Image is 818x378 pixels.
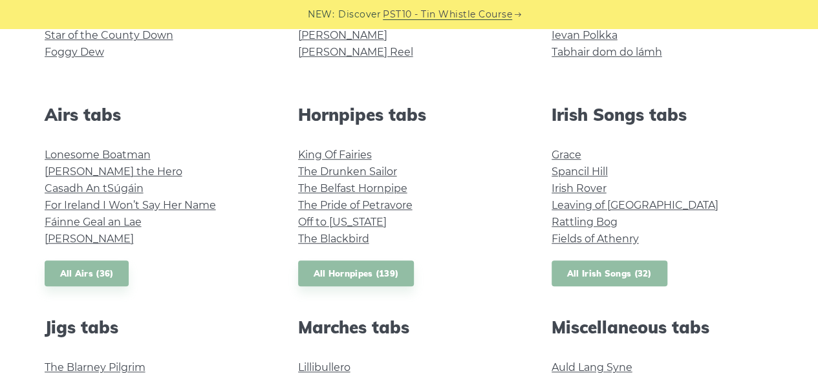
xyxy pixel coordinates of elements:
[45,105,267,125] h2: Airs tabs
[298,149,372,161] a: King Of Fairies
[298,182,407,194] a: The Belfast Hornpipe
[45,317,267,337] h2: Jigs tabs
[552,317,774,337] h2: Miscellaneous tabs
[45,182,144,194] a: Casadh An tSúgáin
[552,260,667,287] a: All Irish Songs (32)
[45,149,151,161] a: Lonesome Boatman
[552,199,718,211] a: Leaving of [GEOGRAPHIC_DATA]
[383,7,512,22] a: PST10 - Tin Whistle Course
[298,199,413,211] a: The Pride of Petravore
[45,165,182,178] a: [PERSON_NAME] the Hero
[45,199,216,211] a: For Ireland I Won’t Say Her Name
[298,233,369,245] a: The Blackbird
[298,46,413,58] a: [PERSON_NAME] Reel
[298,29,387,41] a: [PERSON_NAME]
[552,233,639,245] a: Fields of Athenry
[552,46,662,58] a: Tabhair dom do lámh
[552,29,618,41] a: Ievan Polkka
[45,233,134,245] a: [PERSON_NAME]
[298,216,387,228] a: Off to [US_STATE]
[45,216,142,228] a: Fáinne Geal an Lae
[552,182,607,194] a: Irish Rover
[298,105,521,125] h2: Hornpipes tabs
[298,361,350,373] a: Lillibullero
[298,260,414,287] a: All Hornpipes (139)
[552,216,618,228] a: Rattling Bog
[338,7,381,22] span: Discover
[308,7,334,22] span: NEW:
[45,361,145,373] a: The Blarney Pilgrim
[552,361,632,373] a: Auld Lang Syne
[45,29,173,41] a: Star of the County Down
[552,149,581,161] a: Grace
[45,260,129,287] a: All Airs (36)
[45,46,104,58] a: Foggy Dew
[552,105,774,125] h2: Irish Songs tabs
[298,165,397,178] a: The Drunken Sailor
[552,165,608,178] a: Spancil Hill
[298,317,521,337] h2: Marches tabs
